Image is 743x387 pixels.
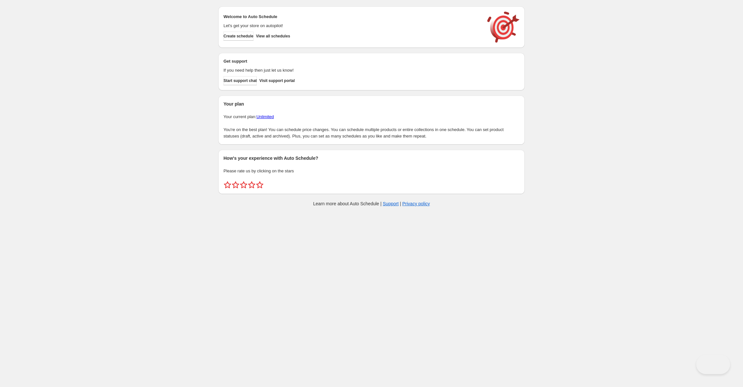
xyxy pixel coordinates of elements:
span: Visit support portal [259,78,295,83]
p: Let's get your store on autopilot! [223,23,481,29]
p: Your current plan: [223,114,520,120]
a: Privacy policy [402,201,430,206]
a: Visit support portal [259,76,295,85]
span: Create schedule [223,34,253,39]
p: Learn more about Auto Schedule | | [313,200,430,207]
a: Unlimited [256,114,274,119]
button: Create schedule [223,32,253,41]
h2: Get support [223,58,481,65]
p: You're on the best plan! You can schedule price changes. You can schedule multiple products or en... [223,127,520,139]
a: Support [383,201,399,206]
a: Start support chat [223,76,257,85]
span: View all schedules [256,34,290,39]
h2: Welcome to Auto Schedule [223,14,481,20]
button: View all schedules [256,32,290,41]
p: Please rate us by clicking on the stars [223,168,520,174]
h2: Your plan [223,101,520,107]
p: If you need help then just let us know! [223,67,481,74]
span: Start support chat [223,78,257,83]
iframe: Toggle Customer Support [696,355,730,374]
h2: How's your experience with Auto Schedule? [223,155,520,161]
